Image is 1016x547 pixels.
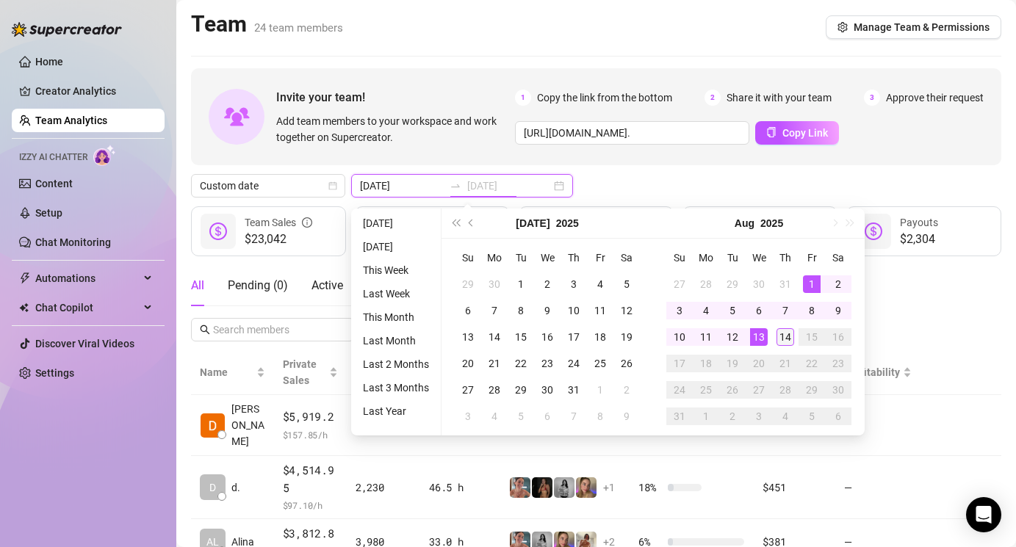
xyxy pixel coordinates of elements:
td: 2025-07-14 [481,324,508,350]
td: 2025-07-30 [746,271,772,297]
div: 2 [829,275,847,293]
div: Pending ( 0 ) [228,277,288,294]
li: [DATE] [357,238,435,256]
td: 2025-09-06 [825,403,851,430]
td: 2025-08-23 [825,350,851,377]
div: 12 [724,328,741,346]
a: Discover Viral Videos [35,338,134,349]
li: Last 2 Months [357,355,435,373]
div: 20 [459,355,477,372]
div: 7 [486,302,503,319]
td: 2025-08-13 [746,324,772,350]
span: $ 97.10 /h [283,498,338,512]
td: 2025-08-28 [772,377,799,403]
span: info-circle [302,214,312,231]
td: — [835,456,920,519]
th: Fr [799,244,825,271]
div: 28 [777,381,794,399]
div: 7 [777,302,794,319]
div: 9 [538,302,556,319]
td: 2025-07-18 [587,324,613,350]
span: dollar-circle [209,222,227,240]
td: 2025-08-03 [455,403,481,430]
li: Last Week [357,285,435,303]
a: Settings [35,367,74,379]
td: 2025-08-01 [799,271,825,297]
td: 2025-07-03 [561,271,587,297]
div: 19 [724,355,741,372]
span: question-circle [651,206,661,239]
div: 5 [803,407,821,425]
td: 2025-08-24 [666,377,693,403]
td: 2025-08-09 [613,403,640,430]
td: 2025-07-11 [587,297,613,324]
img: the_bohema [532,477,552,498]
div: 22 [803,355,821,372]
td: 2025-07-26 [613,350,640,377]
span: Approve their request [886,90,984,106]
div: 29 [803,381,821,399]
td: 2025-08-22 [799,350,825,377]
td: 2025-08-05 [719,297,746,324]
div: 4 [777,407,794,425]
span: Invite your team! [276,88,515,106]
div: 30 [538,381,556,399]
span: 2 [705,90,721,106]
span: Share it with your team [727,90,832,106]
td: 2025-06-30 [481,271,508,297]
span: calendar [328,181,337,190]
td: 2025-09-02 [719,403,746,430]
button: Choose a year [760,209,783,238]
div: 23 [538,355,556,372]
th: Sa [613,244,640,271]
div: 4 [697,302,715,319]
th: Name [191,350,274,395]
th: Su [666,244,693,271]
td: 2025-09-05 [799,403,825,430]
div: 18 [697,355,715,372]
td: 2025-08-29 [799,377,825,403]
span: d. [231,479,240,496]
div: 2 [618,381,635,399]
td: 2025-06-29 [455,271,481,297]
td: 2025-07-02 [534,271,561,297]
div: 17 [671,355,688,372]
td: 2025-07-27 [666,271,693,297]
div: 11 [591,302,609,319]
td: 2025-08-02 [613,377,640,403]
span: thunderbolt [19,272,31,284]
div: 8 [803,302,821,319]
div: 2 [538,275,556,293]
div: 9 [829,302,847,319]
div: 31 [565,381,583,399]
li: This Month [357,308,435,326]
th: Su [455,244,481,271]
button: Copy Link [755,121,839,145]
div: 6 [459,302,477,319]
span: 24 team members [254,21,343,35]
td: 2025-07-17 [561,324,587,350]
div: 8 [512,302,530,319]
td: 2025-08-07 [561,403,587,430]
td: 2025-07-09 [534,297,561,324]
img: AI Chatter [93,145,116,166]
div: 8 [591,407,609,425]
div: 6 [750,302,768,319]
a: Chat Monitoring [35,236,111,248]
div: 4 [591,275,609,293]
div: 31 [671,407,688,425]
td: 2025-07-15 [508,324,534,350]
span: swap-right [450,180,461,192]
td: 2025-07-20 [455,350,481,377]
input: Start date [360,178,444,194]
th: Sa [825,244,851,271]
div: 1 [591,381,609,399]
div: 2,230 [356,479,411,496]
td: 2025-07-31 [561,377,587,403]
div: 20 [750,355,768,372]
div: 46.5 h [429,479,491,496]
div: Open Intercom Messenger [966,497,1001,532]
button: Choose a month [516,209,550,238]
div: All [191,277,204,294]
div: 7 [565,407,583,425]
